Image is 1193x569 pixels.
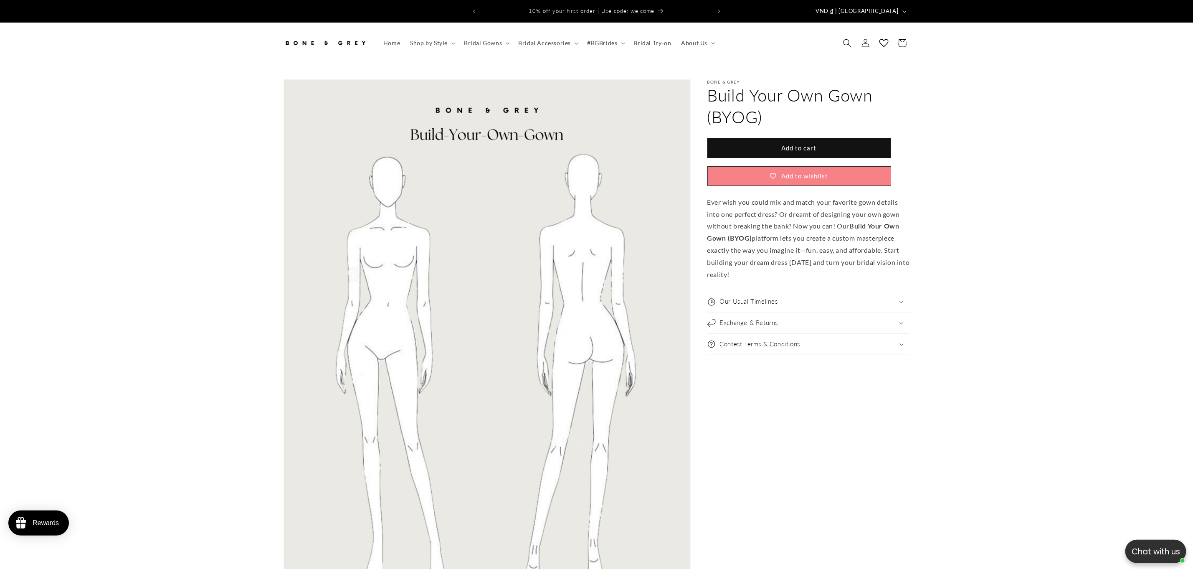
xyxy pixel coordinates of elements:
button: Add to cart [707,138,891,158]
span: #BGBrides [587,39,617,47]
button: Open chatbox [1125,540,1186,563]
p: Bone & Grey [707,79,910,84]
summary: Bridal Gowns [459,34,513,52]
span: Home [383,39,400,47]
h2: Exchange & Returns [720,319,778,327]
summary: Search [838,34,856,52]
summary: Exchange & Returns [707,312,910,333]
span: Shop by Style [410,39,448,47]
p: Chat with us [1125,546,1186,558]
summary: Contest Terms & Conditions [707,334,910,355]
h1: Build Your Own Gown (BYOG) [707,84,910,128]
span: 10% off your first order | Use code: welcome [529,8,655,14]
span: About Us [681,39,707,47]
h2: Our Usual Timelines [720,297,778,306]
span: VND ₫ | [GEOGRAPHIC_DATA] [816,7,899,15]
button: Next announcement [710,3,728,19]
p: Ever wish you could mix and match your favorite gown details into one perfect dress? Or dreamt of... [707,196,910,281]
button: Add to wishlist [707,166,891,186]
img: Bone and Grey Bridal [284,34,367,52]
span: Bridal Try-on [634,39,671,47]
div: Rewards [33,519,59,527]
button: VND ₫ | [GEOGRAPHIC_DATA] [811,3,910,19]
span: Bridal Accessories [518,39,571,47]
summary: #BGBrides [582,34,628,52]
span: Bridal Gowns [464,39,502,47]
button: Previous announcement [465,3,484,19]
summary: Shop by Style [405,34,459,52]
a: Bridal Try-on [629,34,676,52]
summary: About Us [676,34,719,52]
h2: Contest Terms & Conditions [720,340,800,348]
summary: Bridal Accessories [513,34,582,52]
summary: Our Usual Timelines [707,291,910,312]
a: Bone and Grey Bridal [280,31,370,56]
a: Home [378,34,405,52]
